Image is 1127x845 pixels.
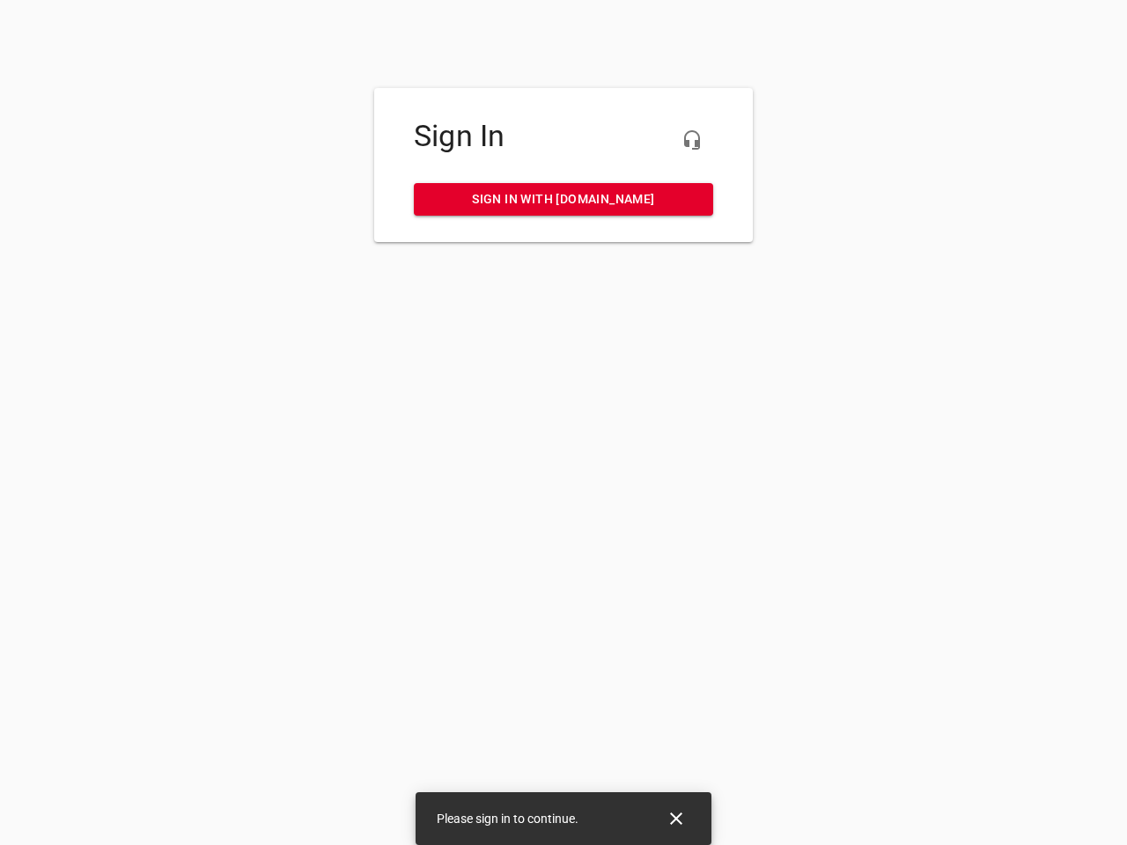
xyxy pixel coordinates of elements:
[655,797,697,840] button: Close
[414,183,713,216] a: Sign in with [DOMAIN_NAME]
[437,812,578,826] span: Please sign in to continue.
[414,119,713,154] h4: Sign In
[428,188,699,210] span: Sign in with [DOMAIN_NAME]
[671,119,713,161] button: Live Chat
